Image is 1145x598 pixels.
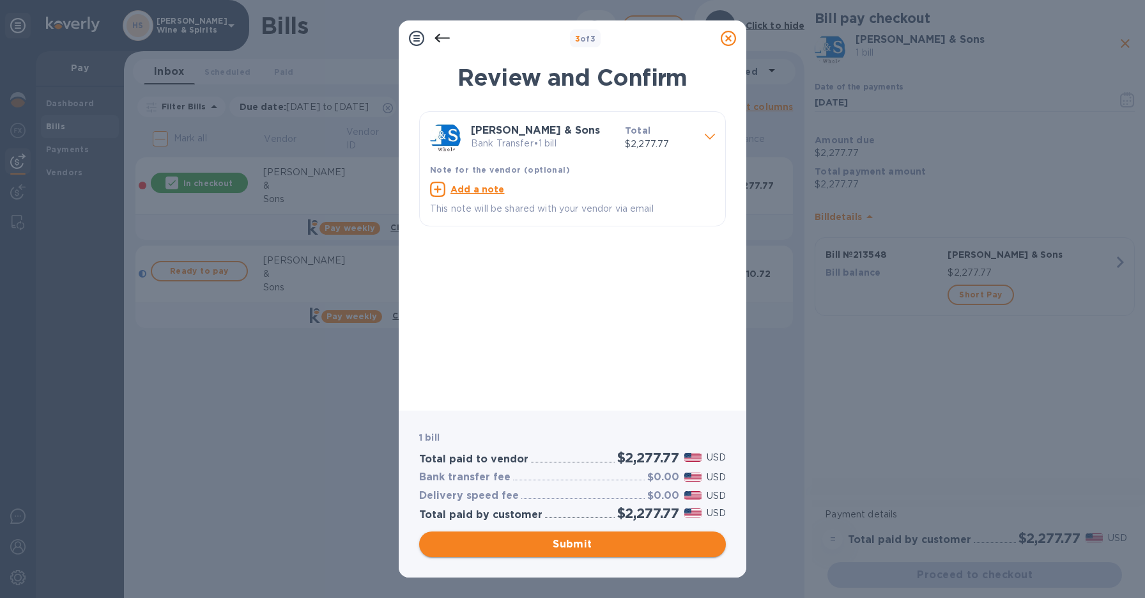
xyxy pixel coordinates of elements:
p: USD [707,471,726,484]
b: [PERSON_NAME] & Sons [471,124,600,136]
img: USD [684,508,702,517]
h2: $2,277.77 [617,450,679,466]
h3: Bank transfer fee [419,471,511,484]
p: This note will be shared with your vendor via email [430,202,715,216]
img: USD [684,453,702,462]
b: of 3 [575,34,596,43]
p: USD [707,507,726,520]
p: USD [707,489,726,503]
h3: $0.00 [647,471,679,484]
h3: Total paid by customer [419,509,542,521]
b: Total [625,125,650,136]
p: Bank Transfer • 1 bill [471,137,615,150]
h3: Total paid to vendor [419,453,528,466]
p: USD [707,451,726,464]
h3: $0.00 [647,490,679,502]
h1: Review and Confirm [419,64,726,91]
img: USD [684,491,702,500]
button: Submit [419,531,726,557]
u: Add a note [450,184,505,194]
span: 3 [575,34,580,43]
b: Note for the vendor (optional) [430,165,570,175]
span: Submit [429,537,716,552]
img: USD [684,473,702,482]
b: 1 bill [419,432,440,443]
h2: $2,277.77 [617,505,679,521]
div: [PERSON_NAME] & SonsBank Transfer•1 billTotal$2,277.77Note for the vendor (optional)Add a noteThi... [430,122,715,216]
h3: Delivery speed fee [419,490,519,502]
p: $2,277.77 [625,138,695,151]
